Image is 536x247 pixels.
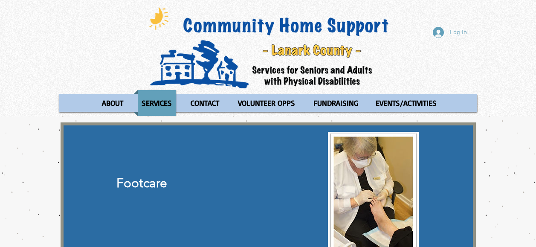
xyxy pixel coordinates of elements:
a: SERVICES [133,90,180,116]
a: FUNDRAISING [305,90,365,116]
p: CONTACT [187,90,223,116]
button: Log In [427,24,473,41]
nav: Site [59,90,477,116]
p: VOLUNTEER OPPS [234,90,299,116]
p: EVENTS/ACTIVITIES [372,90,440,116]
a: CONTACT [182,90,228,116]
span: Footcare [116,175,167,191]
a: EVENTS/ACTIVITIES [368,90,445,116]
p: SERVICES [138,90,176,116]
a: ABOUT [93,90,131,116]
p: FUNDRAISING [310,90,362,116]
p: ABOUT [98,90,127,116]
a: VOLUNTEER OPPS [230,90,303,116]
span: Log In [447,28,470,37]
